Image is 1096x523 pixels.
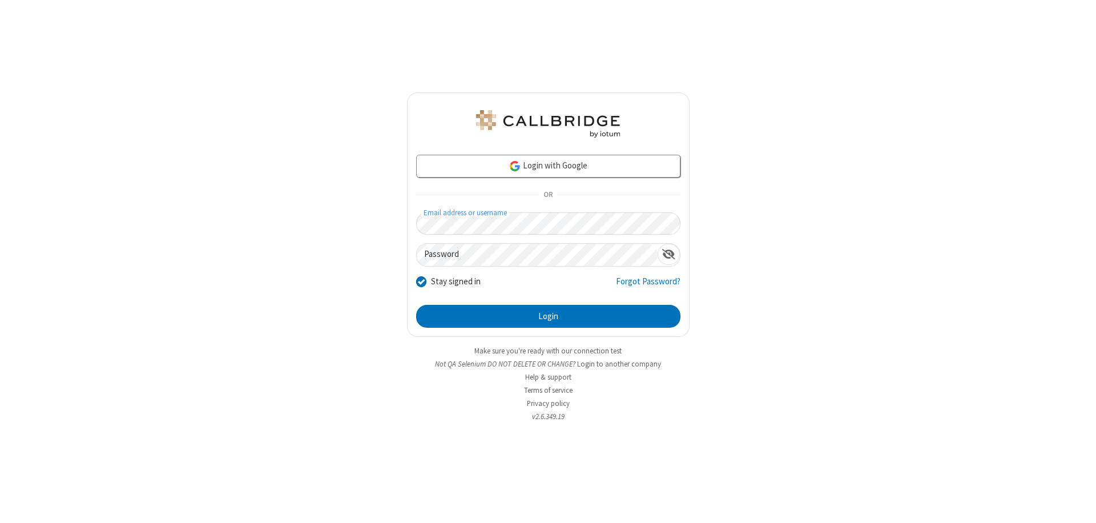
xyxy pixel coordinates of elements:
input: Email address or username [416,212,680,235]
img: QA Selenium DO NOT DELETE OR CHANGE [474,110,622,138]
a: Forgot Password? [616,275,680,297]
div: Show password [658,244,680,265]
img: google-icon.png [509,160,521,172]
a: Terms of service [524,385,573,395]
a: Make sure you're ready with our connection test [474,346,622,356]
a: Help & support [525,372,571,382]
li: Not QA Selenium DO NOT DELETE OR CHANGE? [407,359,690,369]
iframe: Chat [1067,493,1087,515]
span: OR [539,187,557,203]
li: v2.6.349.19 [407,411,690,422]
a: Privacy policy [527,399,570,408]
button: Login [416,305,680,328]
input: Password [417,244,658,266]
a: Login with Google [416,155,680,178]
label: Stay signed in [431,275,481,288]
button: Login to another company [577,359,661,369]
